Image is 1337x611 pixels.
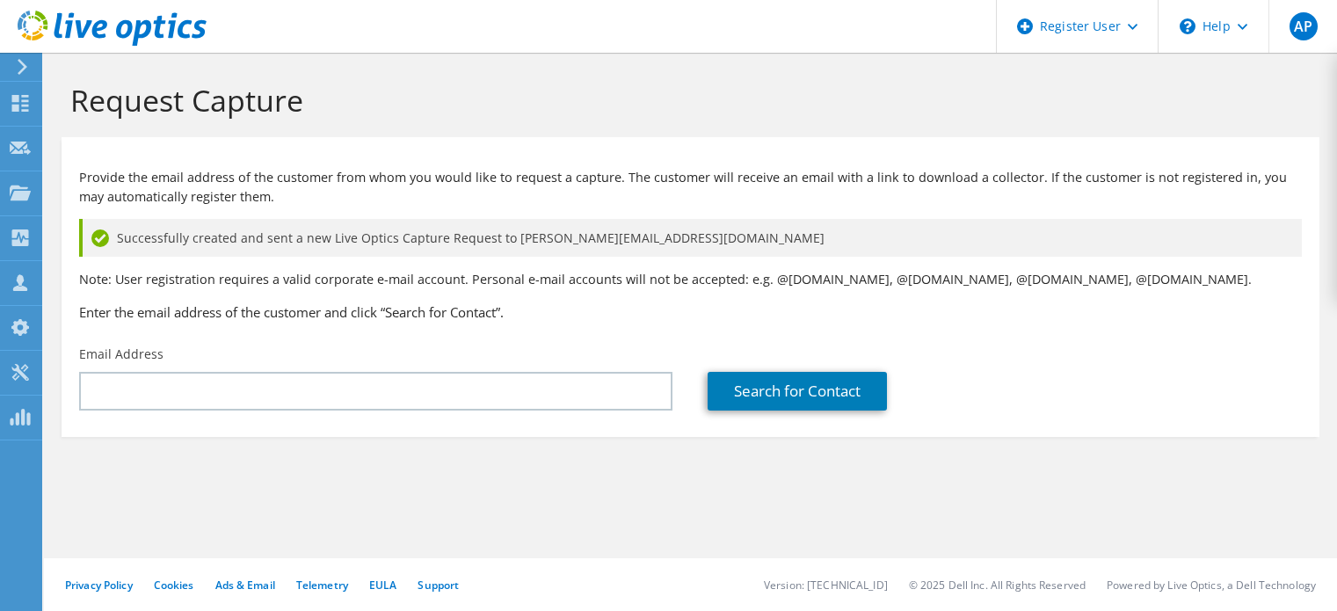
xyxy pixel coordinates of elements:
[418,578,459,593] a: Support
[909,578,1086,593] li: © 2025 Dell Inc. All Rights Reserved
[215,578,275,593] a: Ads & Email
[70,82,1302,119] h1: Request Capture
[79,168,1302,207] p: Provide the email address of the customer from whom you would like to request a capture. The cust...
[1290,12,1318,40] span: AP
[79,346,163,363] label: Email Address
[1180,18,1195,34] svg: \n
[117,229,825,248] span: Successfully created and sent a new Live Optics Capture Request to [PERSON_NAME][EMAIL_ADDRESS][D...
[154,578,194,593] a: Cookies
[764,578,888,593] li: Version: [TECHNICAL_ID]
[708,372,887,411] a: Search for Contact
[79,270,1302,289] p: Note: User registration requires a valid corporate e-mail account. Personal e-mail accounts will ...
[296,578,348,593] a: Telemetry
[1107,578,1316,593] li: Powered by Live Optics, a Dell Technology
[369,578,396,593] a: EULA
[79,302,1302,322] h3: Enter the email address of the customer and click “Search for Contact”.
[65,578,133,593] a: Privacy Policy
